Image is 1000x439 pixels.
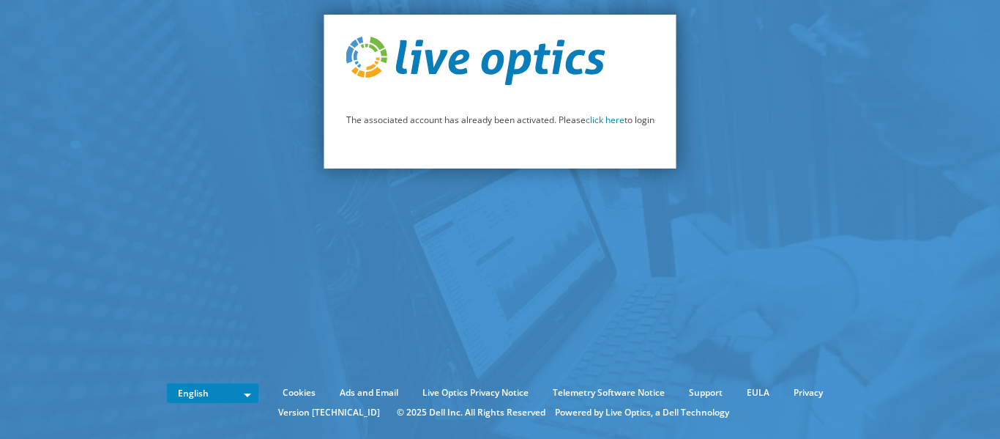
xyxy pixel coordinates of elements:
[346,37,605,85] img: live_optics_svg.svg
[346,112,654,128] p: The associated account has already been activated. Please to login
[411,385,540,401] a: Live Optics Privacy Notice
[736,385,780,401] a: EULA
[783,385,834,401] a: Privacy
[555,405,729,421] li: Powered by Live Optics, a Dell Technology
[542,385,676,401] a: Telemetry Software Notice
[271,405,387,421] li: Version [TECHNICAL_ID]
[586,114,624,126] a: click here
[389,405,553,421] li: © 2025 Dell Inc. All Rights Reserved
[272,385,327,401] a: Cookies
[329,385,409,401] a: Ads and Email
[678,385,734,401] a: Support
